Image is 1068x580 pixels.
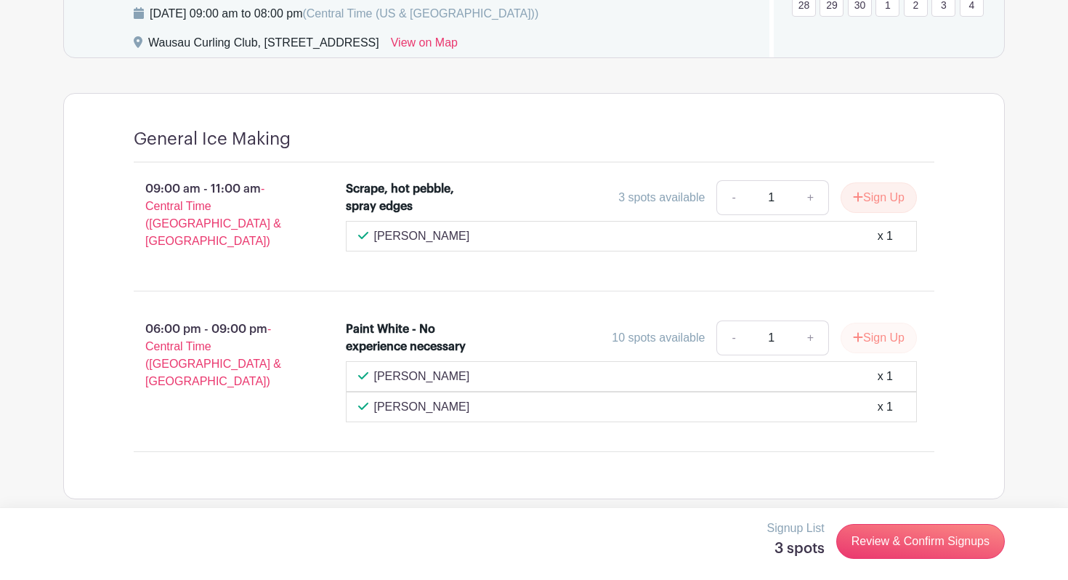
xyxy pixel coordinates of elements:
div: x 1 [878,398,893,416]
div: x 1 [878,227,893,245]
a: Review & Confirm Signups [836,524,1005,559]
p: 06:00 pm - 09:00 pm [110,315,323,396]
p: [PERSON_NAME] [374,398,470,416]
div: Paint White - No experience necessary [346,321,472,355]
h5: 3 spots [767,540,825,557]
span: - Central Time ([GEOGRAPHIC_DATA] & [GEOGRAPHIC_DATA]) [145,323,281,387]
button: Sign Up [841,182,917,213]
div: Wausau Curling Club, [STREET_ADDRESS] [148,34,379,57]
a: View on Map [391,34,458,57]
a: - [716,180,750,215]
a: + [793,180,829,215]
p: [PERSON_NAME] [374,227,470,245]
div: 3 spots available [618,189,705,206]
span: (Central Time (US & [GEOGRAPHIC_DATA])) [302,7,538,20]
button: Sign Up [841,323,917,353]
span: - Central Time ([GEOGRAPHIC_DATA] & [GEOGRAPHIC_DATA]) [145,182,281,247]
p: Signup List [767,520,825,537]
div: 10 spots available [612,329,705,347]
p: 09:00 am - 11:00 am [110,174,323,256]
div: [DATE] 09:00 am to 08:00 pm [150,5,538,23]
a: - [716,321,750,355]
h4: General Ice Making [134,129,291,150]
p: [PERSON_NAME] [374,368,470,385]
a: + [793,321,829,355]
div: Scrape, hot pebble, spray edges [346,180,472,215]
div: x 1 [878,368,893,385]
